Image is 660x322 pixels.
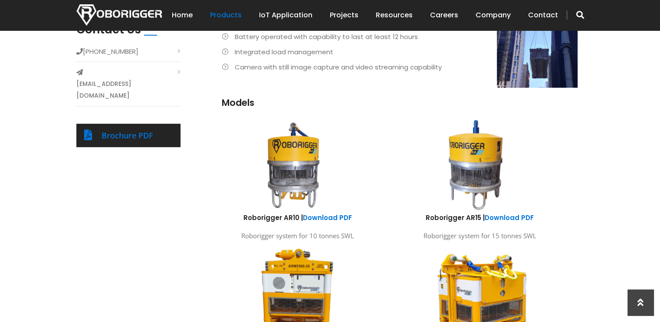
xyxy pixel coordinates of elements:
li: Battery operated with capability to last at least 12 hours [222,31,578,43]
h6: Roborigger AR15 | [395,213,565,222]
a: Brochure PDF [102,130,153,141]
a: IoT Application [259,2,312,29]
h6: Roborigger AR10 | [213,213,382,222]
a: Download PDF [303,213,352,222]
a: Download PDF [485,213,534,222]
a: Contact [528,2,558,29]
a: [EMAIL_ADDRESS][DOMAIN_NAME] [76,78,181,102]
a: Company [476,2,511,29]
p: Roborigger system for 10 tonnes SWL [213,230,382,242]
img: Nortech [76,4,162,26]
h2: Contact Us [76,23,141,36]
li: Integrated load management [222,46,578,58]
a: Products [210,2,242,29]
a: Home [172,2,193,29]
li: [PHONE_NUMBER] [76,46,181,62]
a: Projects [330,2,358,29]
p: Roborigger system for 15 tonnes SWL [395,230,565,242]
li: Camera with still image capture and video streaming capability [222,61,578,73]
h3: Models [222,96,578,109]
a: Careers [430,2,458,29]
a: Resources [376,2,413,29]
